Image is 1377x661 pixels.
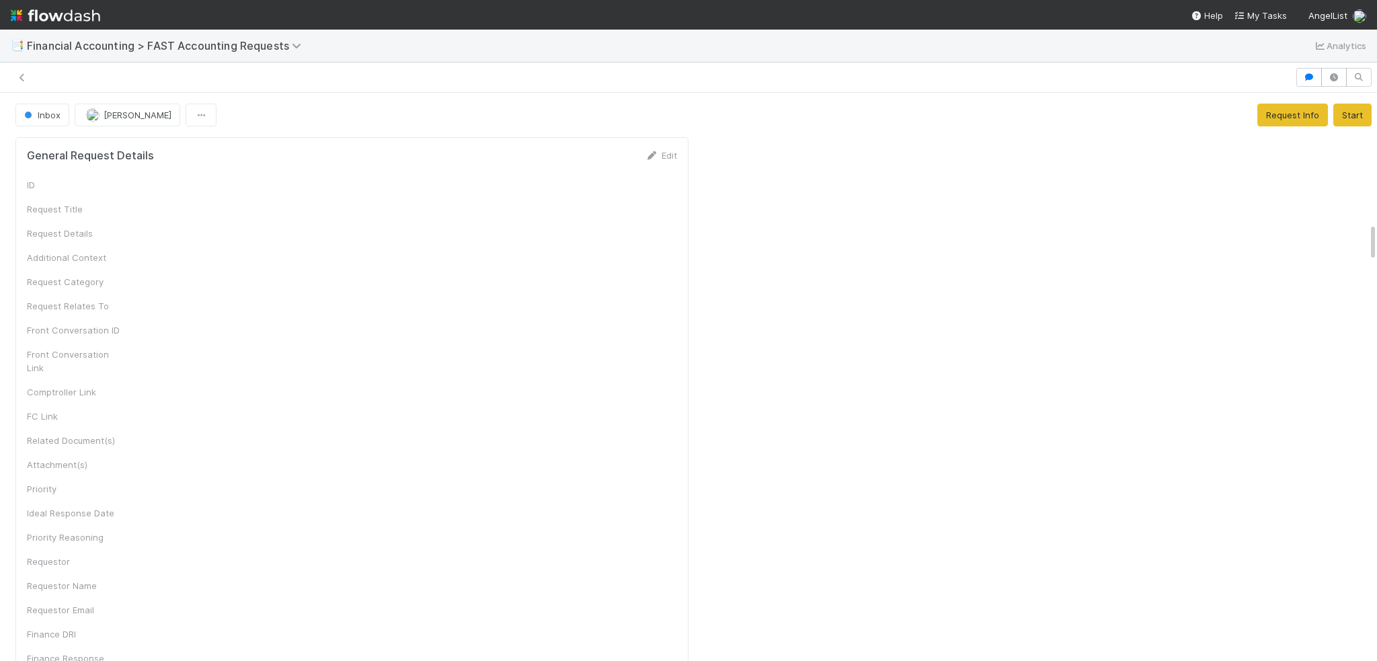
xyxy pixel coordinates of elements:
[27,482,128,496] div: Priority
[104,110,171,120] span: [PERSON_NAME]
[11,40,24,51] span: 📑
[27,627,128,641] div: Finance DRI
[27,506,128,520] div: Ideal Response Date
[15,104,69,126] button: Inbox
[22,110,61,120] span: Inbox
[1191,9,1223,22] div: Help
[1234,9,1287,22] a: My Tasks
[1353,9,1366,23] img: avatar_e5ec2f5b-afc7-4357-8cf1-2139873d70b1.png
[27,410,128,423] div: FC Link
[27,555,128,568] div: Requestor
[27,348,128,375] div: Front Conversation Link
[645,150,677,161] a: Edit
[27,202,128,216] div: Request Title
[27,251,128,264] div: Additional Context
[27,227,128,240] div: Request Details
[1257,104,1328,126] button: Request Info
[1308,10,1347,21] span: AngelList
[27,458,128,471] div: Attachment(s)
[1333,104,1372,126] button: Start
[75,104,180,126] button: [PERSON_NAME]
[11,4,100,27] img: logo-inverted-e16ddd16eac7371096b0.svg
[27,603,128,617] div: Requestor Email
[27,323,128,337] div: Front Conversation ID
[27,299,128,313] div: Request Relates To
[1313,38,1366,54] a: Analytics
[86,108,100,122] img: avatar_e5ec2f5b-afc7-4357-8cf1-2139873d70b1.png
[27,149,154,163] h5: General Request Details
[27,385,128,399] div: Comptroller Link
[27,531,128,544] div: Priority Reasoning
[27,434,128,447] div: Related Document(s)
[27,178,128,192] div: ID
[27,39,308,52] span: Financial Accounting > FAST Accounting Requests
[1234,10,1287,21] span: My Tasks
[27,275,128,288] div: Request Category
[27,579,128,592] div: Requestor Name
